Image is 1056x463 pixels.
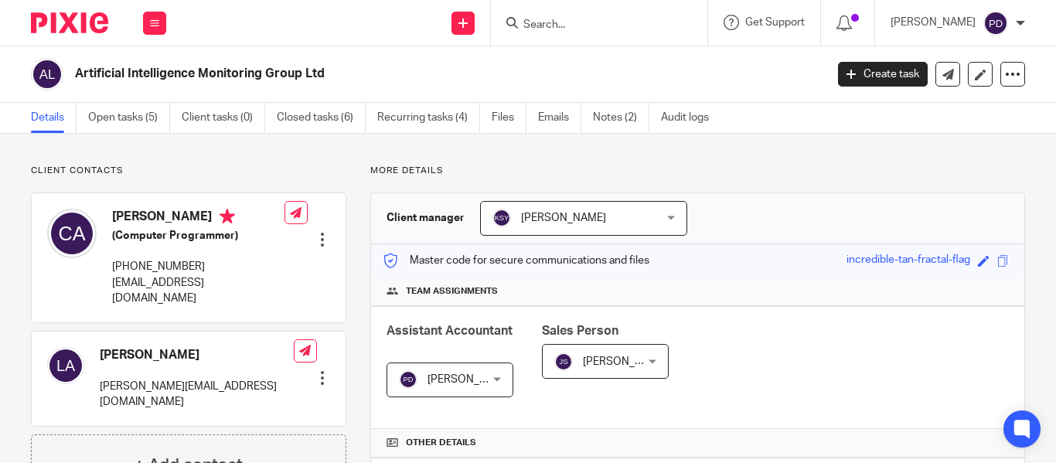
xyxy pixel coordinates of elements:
img: svg%3E [399,370,417,389]
div: incredible-tan-fractal-flag [847,252,970,270]
a: Recurring tasks (4) [377,103,480,133]
h3: Client manager [387,210,465,226]
a: Files [492,103,526,133]
a: Notes (2) [593,103,649,133]
a: Closed tasks (6) [277,103,366,133]
p: Client contacts [31,165,346,177]
p: [PERSON_NAME][EMAIL_ADDRESS][DOMAIN_NAME] [100,379,294,410]
img: svg%3E [31,58,63,90]
a: Client tasks (0) [182,103,265,133]
h4: [PERSON_NAME] [112,209,284,228]
p: [PERSON_NAME] [891,15,976,30]
img: svg%3E [554,352,573,371]
p: [EMAIL_ADDRESS][DOMAIN_NAME] [112,275,284,307]
span: [PERSON_NAME] [521,213,606,223]
img: svg%3E [47,347,84,384]
p: More details [370,165,1025,177]
span: Other details [406,437,476,449]
a: Audit logs [661,103,720,133]
a: Emails [538,103,581,133]
p: [PHONE_NUMBER] [112,259,284,274]
span: [PERSON_NAME] [428,374,513,385]
h2: Artificial Intelligence Monitoring Group Ltd [75,66,667,82]
h4: [PERSON_NAME] [100,347,294,363]
span: Sales Person [542,325,618,337]
h5: (Computer Programmer) [112,228,284,243]
span: Get Support [745,17,805,28]
a: Details [31,103,77,133]
img: svg%3E [47,209,97,258]
a: Create task [838,62,928,87]
span: [PERSON_NAME] [583,356,668,367]
p: Master code for secure communications and files [383,253,649,268]
input: Search [522,19,661,32]
img: Pixie [31,12,108,33]
i: Primary [220,209,235,224]
a: Open tasks (5) [88,103,170,133]
span: Team assignments [406,285,498,298]
img: svg%3E [983,11,1008,36]
span: Assistant Accountant [387,325,513,337]
img: svg%3E [492,209,511,227]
